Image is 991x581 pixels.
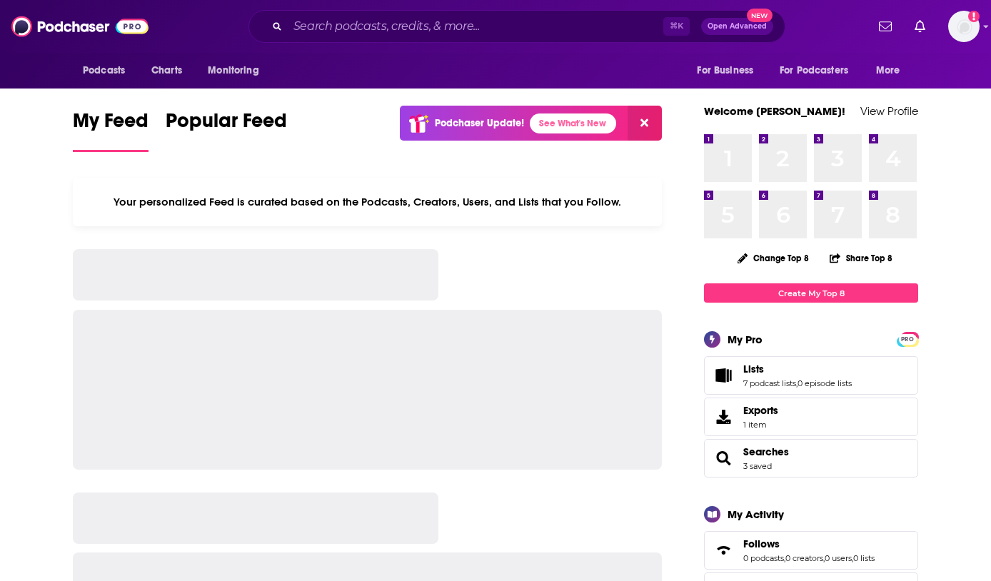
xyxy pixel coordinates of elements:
span: , [784,553,785,563]
a: Popular Feed [166,108,287,152]
button: open menu [770,57,869,84]
span: Lists [704,356,918,395]
a: 7 podcast lists [743,378,796,388]
a: Follows [743,537,875,550]
a: See What's New [530,113,616,133]
a: 0 lists [853,553,875,563]
a: Lists [743,363,852,375]
div: Your personalized Feed is curated based on the Podcasts, Creators, Users, and Lists that you Follow. [73,178,662,226]
span: , [796,378,798,388]
a: 0 episode lists [798,378,852,388]
p: Podchaser Update! [435,117,524,129]
span: PRO [899,334,916,345]
a: Show notifications dropdown [909,14,931,39]
a: 0 creators [785,553,823,563]
a: 0 users [825,553,852,563]
span: Exports [709,407,738,427]
span: 1 item [743,420,778,430]
input: Search podcasts, credits, & more... [288,15,663,38]
a: My Feed [73,108,149,152]
button: Open AdvancedNew [701,18,773,35]
span: Popular Feed [166,108,287,141]
button: Share Top 8 [829,244,893,272]
div: My Activity [728,507,784,521]
button: open menu [198,57,277,84]
button: open menu [687,57,771,84]
img: User Profile [948,11,980,42]
img: Podchaser - Follow, Share and Rate Podcasts [11,13,149,40]
a: Show notifications dropdown [873,14,897,39]
a: 3 saved [743,461,772,471]
span: Podcasts [83,61,125,81]
a: Create My Top 8 [704,283,918,303]
a: Lists [709,365,738,385]
a: PRO [899,333,916,344]
button: open menu [73,57,144,84]
span: My Feed [73,108,149,141]
span: Charts [151,61,182,81]
a: View Profile [860,104,918,118]
span: Open Advanced [708,23,767,30]
span: ⌘ K [663,17,690,36]
button: Show profile menu [948,11,980,42]
svg: Add a profile image [968,11,980,22]
button: open menu [866,57,918,84]
span: Exports [743,404,778,417]
a: 0 podcasts [743,553,784,563]
div: My Pro [728,333,763,346]
div: Search podcasts, credits, & more... [248,10,785,43]
span: Monitoring [208,61,258,81]
button: Change Top 8 [729,249,818,267]
a: Exports [704,398,918,436]
span: Logged in as Lizmwetzel [948,11,980,42]
span: , [823,553,825,563]
span: New [747,9,773,22]
span: , [852,553,853,563]
span: Searches [704,439,918,478]
a: Charts [142,57,191,84]
a: Follows [709,540,738,560]
a: Searches [709,448,738,468]
a: Searches [743,445,789,458]
span: For Business [697,61,753,81]
span: Lists [743,363,764,375]
span: More [876,61,900,81]
span: For Podcasters [780,61,848,81]
a: Welcome [PERSON_NAME]! [704,104,845,118]
span: Follows [704,531,918,570]
span: Follows [743,537,780,550]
